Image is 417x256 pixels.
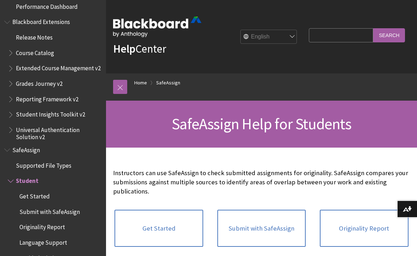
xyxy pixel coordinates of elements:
[16,1,78,10] span: Performance Dashboard
[114,210,203,247] a: Get Started
[16,62,101,72] span: Extended Course Management v2
[320,210,408,247] a: Originality Report
[12,16,70,26] span: Blackboard Extensions
[113,42,135,56] strong: Help
[19,221,65,231] span: Originality Report
[16,47,54,56] span: Course Catalog
[134,78,147,87] a: Home
[16,124,101,141] span: Universal Authentication Solution v2
[156,78,180,87] a: SafeAssign
[19,237,67,246] span: Language Support
[16,109,85,118] span: Student Insights Toolkit v2
[373,28,405,42] input: Search
[241,30,297,44] select: Site Language Selector
[16,31,53,41] span: Release Notes
[16,93,78,103] span: Reporting Framework v2
[19,190,50,200] span: Get Started
[172,114,351,133] span: SafeAssign Help for Students
[217,210,306,247] a: Submit with SafeAssign
[16,160,71,169] span: Supported File Types
[113,168,410,196] p: Instructors can use SafeAssign to check submitted assignments for originality. SafeAssign compare...
[19,206,80,215] span: Submit with SafeAssign
[113,17,201,37] img: Blackboard by Anthology
[113,42,166,56] a: HelpCenter
[12,144,40,154] span: SafeAssign
[16,78,63,87] span: Grades Journey v2
[16,175,39,185] span: Student
[4,16,102,141] nav: Book outline for Blackboard Extensions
